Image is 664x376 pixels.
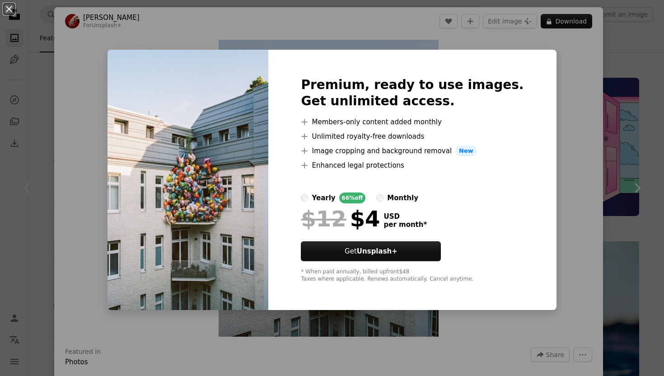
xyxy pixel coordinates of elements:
strong: Unsplash+ [357,247,397,255]
li: Members-only content added monthly [301,117,524,127]
button: GetUnsplash+ [301,241,441,261]
li: Enhanced legal protections [301,160,524,171]
li: Unlimited royalty-free downloads [301,131,524,142]
h2: Premium, ready to use images. Get unlimited access. [301,77,524,109]
span: $12 [301,207,346,230]
div: $4 [301,207,380,230]
span: USD [383,212,427,221]
span: per month * [383,221,427,229]
img: premium_photo-1758726036229-ad770eddad9d [108,50,268,310]
span: New [455,146,477,156]
input: monthly [376,194,383,202]
input: yearly66%off [301,194,308,202]
div: yearly [312,193,335,203]
div: 66% off [339,193,366,203]
div: monthly [387,193,418,203]
li: Image cropping and background removal [301,146,524,156]
div: * When paid annually, billed upfront $48 Taxes where applicable. Renews automatically. Cancel any... [301,268,524,283]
